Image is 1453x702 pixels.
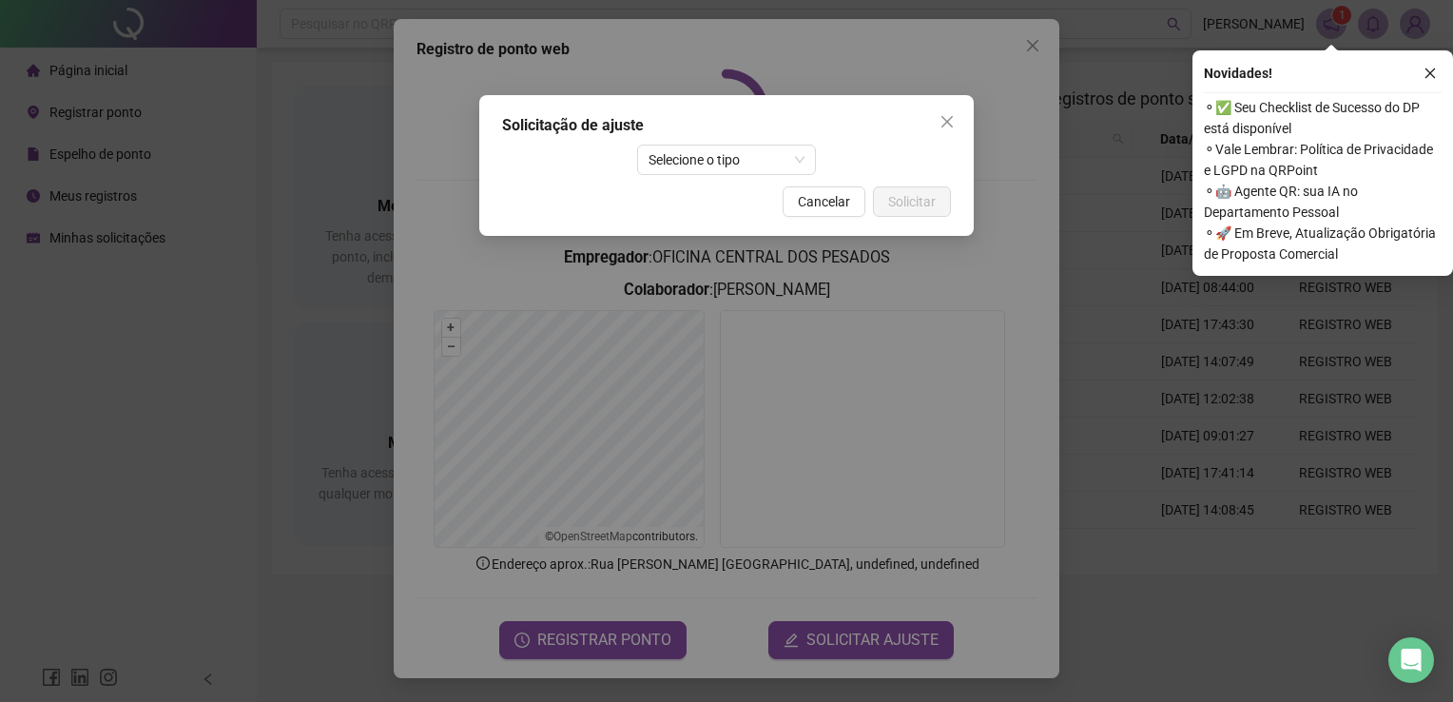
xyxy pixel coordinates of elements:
span: close [1424,67,1437,80]
span: ⚬ 🤖 Agente QR: sua IA no Departamento Pessoal [1204,181,1442,223]
button: Solicitar [873,186,951,217]
span: Cancelar [798,191,850,212]
button: Cancelar [783,186,865,217]
div: Open Intercom Messenger [1388,637,1434,683]
button: Close [932,107,962,137]
div: Solicitação de ajuste [502,114,951,137]
span: Novidades ! [1204,63,1272,84]
span: close [940,114,955,129]
span: Selecione o tipo [649,146,805,174]
span: ⚬ Vale Lembrar: Política de Privacidade e LGPD na QRPoint [1204,139,1442,181]
span: ⚬ 🚀 Em Breve, Atualização Obrigatória de Proposta Comercial [1204,223,1442,264]
span: ⚬ ✅ Seu Checklist de Sucesso do DP está disponível [1204,97,1442,139]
